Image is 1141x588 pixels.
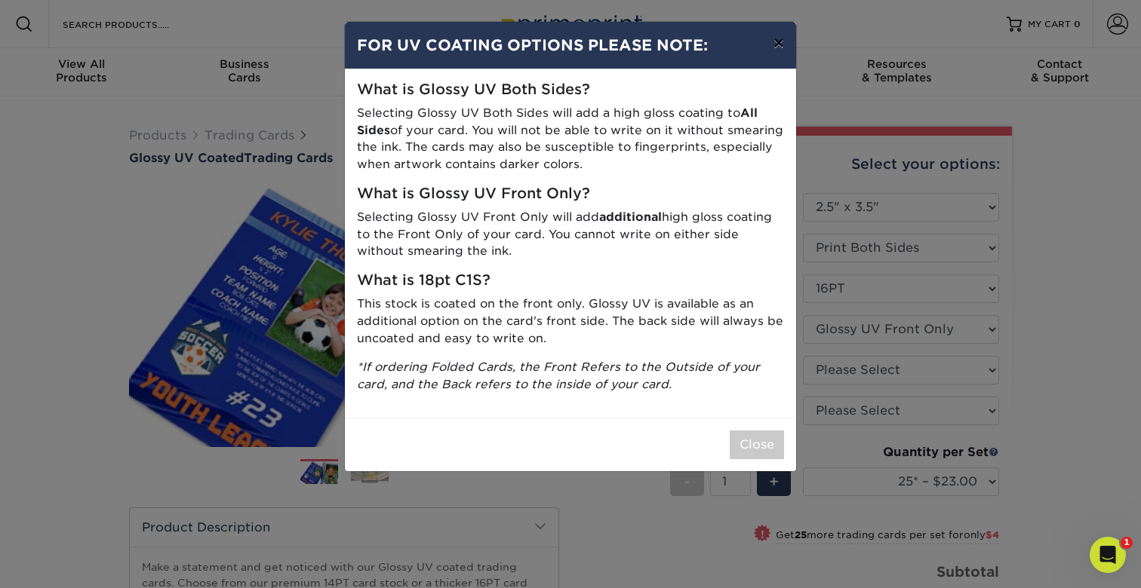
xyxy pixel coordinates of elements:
button: × [761,22,796,64]
strong: additional [599,210,662,224]
span: 1 [1121,537,1133,549]
p: Selecting Glossy UV Front Only will add high gloss coating to the Front Only of your card. You ca... [357,209,784,260]
strong: All Sides [357,106,758,137]
button: Close [730,430,784,459]
h4: FOR UV COATING OPTIONS PLEASE NOTE: [357,34,784,57]
i: *If ordering Folded Cards, the Front Refers to the Outside of your card, and the Back refers to t... [357,360,760,391]
iframe: Intercom live chat [1090,537,1126,573]
h5: What is 18pt C1S? [357,272,784,289]
p: Selecting Glossy UV Both Sides will add a high gloss coating to of your card. You will not be abl... [357,105,784,173]
h5: What is Glossy UV Front Only? [357,185,784,203]
h5: What is Glossy UV Both Sides? [357,81,784,99]
p: This stock is coated on the front only. Glossy UV is available as an additional option on the car... [357,296,784,347]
